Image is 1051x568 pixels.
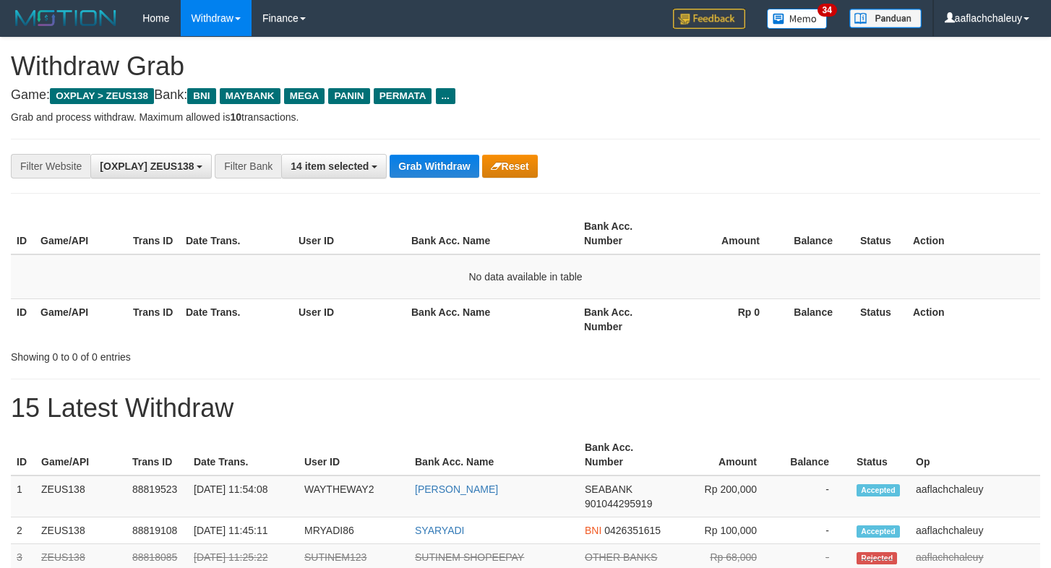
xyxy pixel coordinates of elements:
[854,213,907,254] th: Status
[857,484,900,496] span: Accepted
[436,88,455,104] span: ...
[126,517,188,544] td: 88819108
[11,394,1040,423] h1: 15 Latest Withdraw
[374,88,432,104] span: PERMATA
[11,213,35,254] th: ID
[293,213,406,254] th: User ID
[670,434,778,476] th: Amount
[910,434,1040,476] th: Op
[854,298,907,340] th: Status
[187,88,215,104] span: BNI
[907,298,1040,340] th: Action
[409,434,579,476] th: Bank Acc. Name
[35,476,126,517] td: ZEUS138
[778,517,851,544] td: -
[90,154,212,178] button: [OXPLAY] ZEUS138
[293,298,406,340] th: User ID
[11,88,1040,103] h4: Game: Bank:
[585,551,657,563] span: OTHER BANKS
[11,110,1040,124] p: Grab and process withdraw. Maximum allowed is transactions.
[35,517,126,544] td: ZEUS138
[670,517,778,544] td: Rp 100,000
[11,476,35,517] td: 1
[35,213,127,254] th: Game/API
[299,476,409,517] td: WAYTHEWAY2
[767,9,828,29] img: Button%20Memo.svg
[857,525,900,538] span: Accepted
[126,476,188,517] td: 88819523
[671,213,781,254] th: Amount
[11,52,1040,81] h1: Withdraw Grab
[390,155,479,178] button: Grab Withdraw
[11,154,90,178] div: Filter Website
[578,298,671,340] th: Bank Acc. Number
[604,525,661,536] span: Copy 0426351615 to clipboard
[585,525,601,536] span: BNI
[328,88,369,104] span: PANIN
[299,434,409,476] th: User ID
[585,483,632,495] span: SEABANK
[670,476,778,517] td: Rp 200,000
[781,213,854,254] th: Balance
[781,298,854,340] th: Balance
[778,434,851,476] th: Balance
[127,298,180,340] th: Trans ID
[482,155,538,178] button: Reset
[415,525,464,536] a: SYARYADI
[180,213,293,254] th: Date Trans.
[35,298,127,340] th: Game/API
[11,7,121,29] img: MOTION_logo.png
[11,517,35,544] td: 2
[579,434,670,476] th: Bank Acc. Number
[284,88,325,104] span: MEGA
[406,213,578,254] th: Bank Acc. Name
[180,298,293,340] th: Date Trans.
[11,344,427,364] div: Showing 0 to 0 of 0 entries
[415,551,524,563] a: SUTINEM SHOPEEPAY
[907,213,1040,254] th: Action
[818,4,837,17] span: 34
[126,434,188,476] th: Trans ID
[673,9,745,29] img: Feedback.jpg
[220,88,280,104] span: MAYBANK
[50,88,154,104] span: OXPLAY > ZEUS138
[100,160,194,172] span: [OXPLAY] ZEUS138
[11,254,1040,299] td: No data available in table
[585,498,652,509] span: Copy 901044295919 to clipboard
[415,483,498,495] a: [PERSON_NAME]
[291,160,369,172] span: 14 item selected
[11,298,35,340] th: ID
[857,552,897,564] span: Rejected
[406,298,578,340] th: Bank Acc. Name
[188,517,299,544] td: [DATE] 11:45:11
[671,298,781,340] th: Rp 0
[281,154,387,178] button: 14 item selected
[188,434,299,476] th: Date Trans.
[849,9,922,28] img: panduan.png
[299,517,409,544] td: MRYADI86
[127,213,180,254] th: Trans ID
[215,154,281,178] div: Filter Bank
[188,476,299,517] td: [DATE] 11:54:08
[11,434,35,476] th: ID
[35,434,126,476] th: Game/API
[230,111,241,123] strong: 10
[578,213,671,254] th: Bank Acc. Number
[778,476,851,517] td: -
[910,476,1040,517] td: aaflachchaleuy
[910,517,1040,544] td: aaflachchaleuy
[851,434,910,476] th: Status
